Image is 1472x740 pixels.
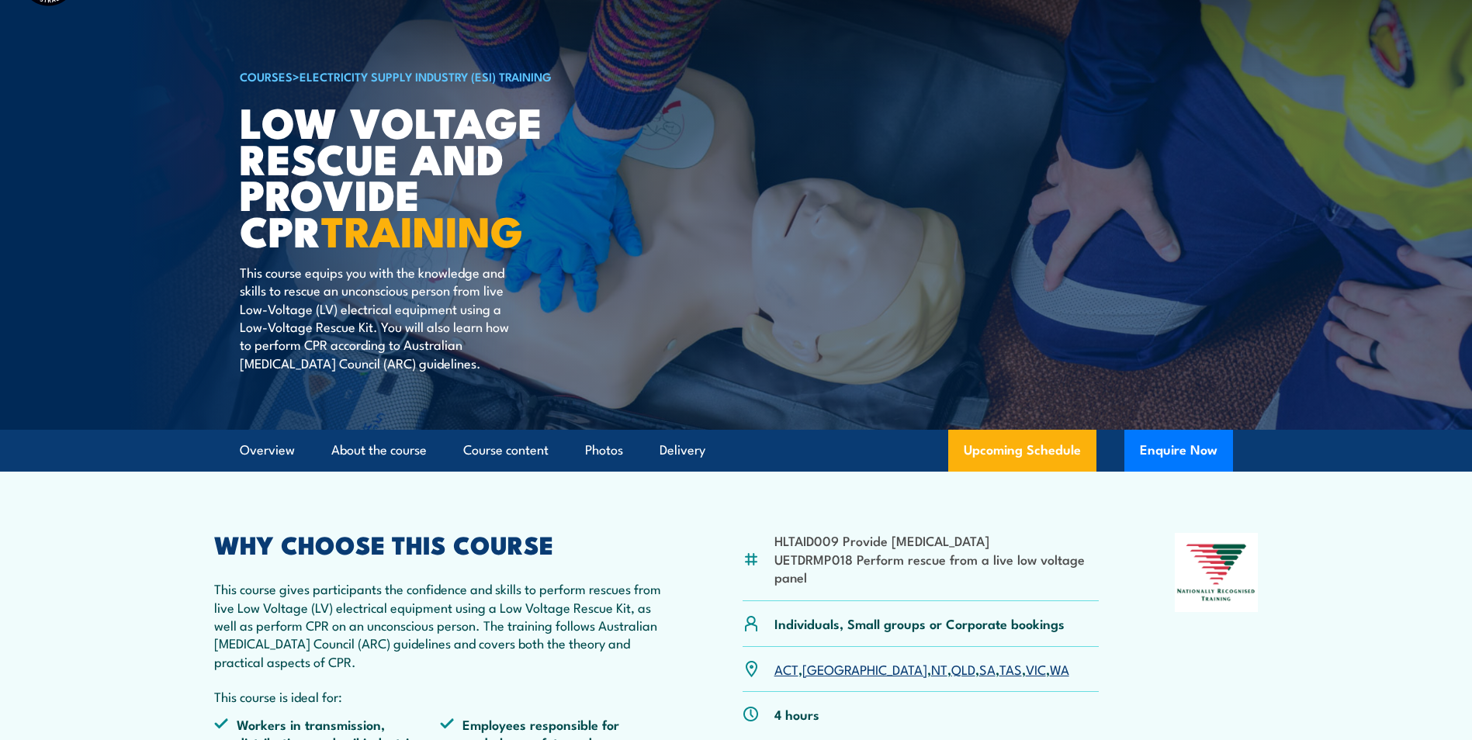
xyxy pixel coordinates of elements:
[774,614,1065,632] p: Individuals, Small groups or Corporate bookings
[931,659,947,678] a: NT
[774,550,1100,586] li: UETDRMP018 Perform rescue from a live low voltage panel
[948,430,1096,472] a: Upcoming Schedule
[774,705,819,723] p: 4 hours
[1175,533,1259,612] img: Nationally Recognised Training logo.
[1124,430,1233,472] button: Enquire Now
[774,531,1100,549] li: HLTAID009 Provide [MEDICAL_DATA]
[240,67,623,85] h6: >
[1050,659,1069,678] a: WA
[214,579,667,670] p: This course gives participants the confidence and skills to perform rescues from live Low Voltage...
[774,659,798,678] a: ACT
[1026,659,1046,678] a: VIC
[300,67,552,85] a: Electricity Supply Industry (ESI) Training
[240,103,623,248] h1: Low Voltage Rescue and Provide CPR
[802,659,927,678] a: [GEOGRAPHIC_DATA]
[585,430,623,471] a: Photos
[240,430,295,471] a: Overview
[999,659,1022,678] a: TAS
[214,533,667,555] h2: WHY CHOOSE THIS COURSE
[331,430,427,471] a: About the course
[321,197,523,261] strong: TRAINING
[240,67,293,85] a: COURSES
[660,430,705,471] a: Delivery
[463,430,549,471] a: Course content
[774,660,1069,678] p: , , , , , , ,
[240,263,523,372] p: This course equips you with the knowledge and skills to rescue an unconscious person from live Lo...
[951,659,975,678] a: QLD
[979,659,996,678] a: SA
[214,687,667,705] p: This course is ideal for:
